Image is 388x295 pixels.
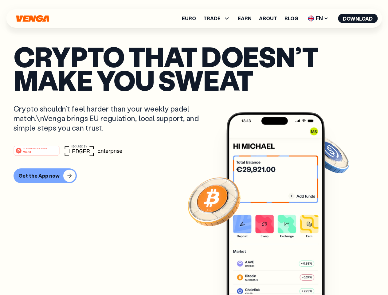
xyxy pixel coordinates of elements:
img: Bitcoin [186,174,242,229]
a: About [259,16,277,21]
a: Get the App now [14,168,374,183]
tspan: #1 PRODUCT OF THE MONTH [23,147,47,149]
img: USDC coin [306,132,351,176]
button: Download [338,14,378,23]
img: flag-uk [308,15,314,22]
tspan: Web3 [23,150,31,153]
a: Earn [238,16,252,21]
span: EN [306,14,331,23]
svg: Home [15,15,50,22]
a: Euro [182,16,196,21]
a: #1 PRODUCT OF THE MONTHWeb3 [14,149,60,157]
span: TRADE [203,16,221,21]
button: Get the App now [14,168,77,183]
a: Blog [284,16,298,21]
p: Crypto that doesn’t make you sweat [14,45,374,92]
div: Get the App now [18,173,60,179]
p: Crypto shouldn’t feel harder than your weekly padel match.\nVenga brings EU regulation, local sup... [14,104,208,133]
span: TRADE [203,15,230,22]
